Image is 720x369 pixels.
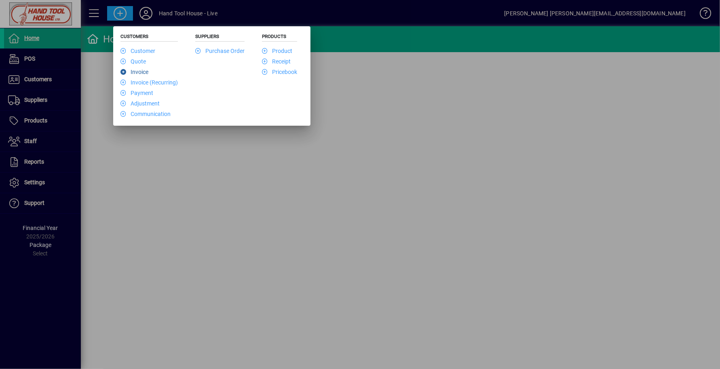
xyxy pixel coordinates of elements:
a: Product [262,48,292,54]
a: Communication [120,111,171,117]
a: Invoice (Recurring) [120,79,178,86]
a: Invoice [120,69,148,75]
a: Customer [120,48,155,54]
a: Purchase Order [195,48,245,54]
a: Quote [120,58,146,65]
h5: Products [262,34,297,42]
h5: Customers [120,34,178,42]
a: Pricebook [262,69,297,75]
a: Payment [120,90,153,96]
a: Receipt [262,58,291,65]
h5: Suppliers [195,34,245,42]
a: Adjustment [120,100,160,107]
